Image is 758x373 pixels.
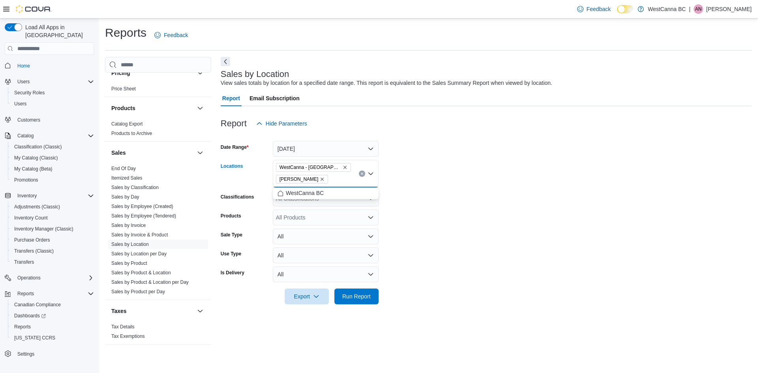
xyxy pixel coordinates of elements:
[280,175,319,183] span: [PERSON_NAME]
[11,246,94,256] span: Transfers (Classic)
[11,202,94,212] span: Adjustments (Classic)
[14,215,48,221] span: Inventory Count
[11,246,57,256] a: Transfers (Classic)
[14,77,94,86] span: Users
[111,69,130,77] h3: Pricing
[8,201,97,212] button: Adjustments (Classic)
[221,79,552,87] div: View sales totals by location for a specified date range. This report is equivalent to the Sales ...
[14,248,54,254] span: Transfers (Classic)
[2,288,97,299] button: Reports
[250,90,300,106] span: Email Subscription
[273,141,379,157] button: [DATE]
[11,300,64,309] a: Canadian Compliance
[8,234,97,246] button: Purchase Orders
[14,90,45,96] span: Security Roles
[14,204,60,210] span: Adjustments (Classic)
[111,86,136,92] a: Price Sheet
[11,142,65,152] a: Classification (Classic)
[195,103,205,113] button: Products
[22,23,94,39] span: Load All Apps in [GEOGRAPHIC_DATA]
[111,324,135,330] span: Tax Details
[11,224,94,234] span: Inventory Manager (Classic)
[14,302,61,308] span: Canadian Compliance
[11,175,94,185] span: Promotions
[14,226,73,232] span: Inventory Manager (Classic)
[11,257,94,267] span: Transfers
[111,232,168,238] a: Sales by Invoice & Product
[8,174,97,186] button: Promotions
[14,259,34,265] span: Transfers
[105,25,146,41] h1: Reports
[14,60,94,70] span: Home
[11,257,37,267] a: Transfers
[105,164,211,300] div: Sales
[273,266,379,282] button: All
[17,133,34,139] span: Catalog
[195,68,205,78] button: Pricing
[266,120,307,127] span: Hide Parameters
[8,299,97,310] button: Canadian Compliance
[151,27,191,43] a: Feedback
[221,144,249,150] label: Date Range
[8,152,97,163] button: My Catalog (Classic)
[11,88,48,97] a: Security Roles
[111,222,146,229] span: Sales by Invoice
[221,213,241,219] label: Products
[111,130,152,137] span: Products to Archive
[11,175,41,185] a: Promotions
[11,164,56,174] a: My Catalog (Beta)
[111,203,173,210] span: Sales by Employee (Created)
[2,114,97,126] button: Customers
[14,273,94,283] span: Operations
[11,322,34,332] a: Reports
[14,101,26,107] span: Users
[111,149,126,157] h3: Sales
[111,324,135,330] a: Tax Details
[111,175,143,181] a: Itemized Sales
[221,163,243,169] label: Locations
[111,289,165,294] a: Sales by Product per Day
[111,270,171,276] a: Sales by Product & Location
[164,31,188,39] span: Feedback
[14,177,38,183] span: Promotions
[694,4,703,14] div: Aryan Nowroozpoordailami
[2,76,97,87] button: Users
[8,246,97,257] button: Transfers (Classic)
[253,116,310,131] button: Hide Parameters
[111,131,152,136] a: Products to Archive
[17,63,30,69] span: Home
[359,171,365,177] button: Clear input
[221,119,247,128] h3: Report
[695,4,702,14] span: AN
[195,148,205,157] button: Sales
[221,251,241,257] label: Use Type
[8,321,97,332] button: Reports
[111,334,145,339] a: Tax Exemptions
[111,279,189,285] span: Sales by Product & Location per Day
[2,130,97,141] button: Catalog
[285,289,329,304] button: Export
[17,79,30,85] span: Users
[11,322,94,332] span: Reports
[111,241,149,247] span: Sales by Location
[111,104,194,112] button: Products
[111,223,146,228] a: Sales by Invoice
[8,87,97,98] button: Security Roles
[368,214,374,221] button: Open list of options
[11,213,94,223] span: Inventory Count
[111,251,167,257] span: Sales by Location per Day
[276,175,328,184] span: WestCanna - Robson
[286,189,324,197] span: WestCanna BC
[111,307,194,315] button: Taxes
[111,194,139,200] a: Sales by Day
[14,131,94,141] span: Catalog
[111,261,147,266] a: Sales by Product
[574,1,614,17] a: Feedback
[14,349,38,359] a: Settings
[105,84,211,97] div: Pricing
[221,69,289,79] h3: Sales by Location
[706,4,752,14] p: [PERSON_NAME]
